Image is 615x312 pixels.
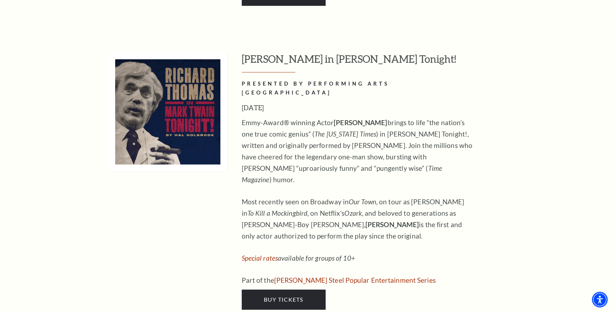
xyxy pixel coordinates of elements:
div: Accessibility Menu [592,292,608,307]
h3: [PERSON_NAME] in [PERSON_NAME] Tonight! [242,52,529,72]
em: available for groups of 10+ [242,254,355,262]
a: Irwin Steel Popular Entertainment Series - open in a new tab [274,276,436,284]
em: The [US_STATE] Times [314,130,376,138]
span: Buy Tickets [263,296,303,303]
strong: [PERSON_NAME] [334,118,387,127]
p: Most recently seen on Broadway in , on tour as [PERSON_NAME] in , on Netflix’s , and beloved to g... [242,196,473,242]
h2: PRESENTED BY PERFORMING ARTS [GEOGRAPHIC_DATA] [242,80,473,97]
img: Richard Thomas in Mark Twain Tonight! [108,52,227,172]
a: Special rates [242,254,278,262]
h3: [DATE] [242,102,473,113]
p: Part of the [242,275,473,286]
em: Our Town [349,198,376,206]
strong: [PERSON_NAME] [365,220,419,229]
p: Emmy-Award® winning Actor brings to life “the nation’s one true comic genius” ( ) in [PERSON_NAME... [242,117,473,185]
a: Buy Tickets [242,290,326,310]
em: To Kill a Mockingbird [247,209,307,217]
em: Time Magazine [242,164,442,184]
em: Ozark [344,209,362,217]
